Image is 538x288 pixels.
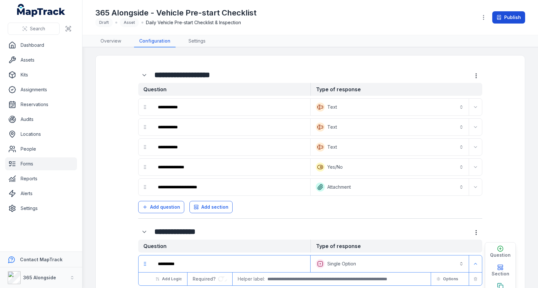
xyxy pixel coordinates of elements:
button: Section [485,261,515,280]
div: drag [139,257,151,270]
a: Dashboard [5,39,77,52]
span: Daily Vehicle Pre-start Checklist & Inspection [146,19,241,26]
a: Assignments [5,83,77,96]
h1: 365 Alongside - Vehicle Pre-start Checklist [95,8,256,18]
strong: Contact MapTrack [20,257,62,262]
strong: 365 Alongside [23,275,56,280]
button: more-detail [470,70,482,82]
div: :rdf:-form-item-label [153,100,309,114]
div: :rel:-form-item-label [153,257,309,271]
button: Publish [492,11,525,24]
a: Locations [5,128,77,141]
button: Attachment [312,180,467,194]
div: drag [139,101,151,114]
div: drag [139,141,151,154]
button: Expand [470,122,481,132]
div: :red:-form-item-label [138,226,152,238]
button: Add Logic [151,273,186,284]
a: Settings [5,202,77,215]
button: Text [312,100,467,114]
svg: drag [142,104,148,110]
button: Expand [138,69,150,81]
a: Overview [95,35,126,47]
strong: Type of response [310,83,482,96]
div: :rdr:-form-item-label [153,140,309,154]
span: Add Logic [162,276,182,282]
a: Settings [183,35,211,47]
a: Alerts [5,187,77,200]
a: Reports [5,172,77,185]
button: Expand [470,182,481,192]
button: Text [312,140,467,154]
svg: drag [142,261,148,266]
div: :rd7:-form-item-label [138,69,152,81]
div: drag [139,161,151,174]
span: Add question [150,204,180,210]
span: Search [30,25,45,32]
span: Helper label: [238,276,265,282]
button: Expand [470,162,481,172]
strong: Question [138,83,310,96]
div: drag [139,121,151,134]
button: Expand [470,142,481,152]
button: Search [8,23,60,35]
span: Question [490,252,511,258]
svg: drag [142,124,148,130]
div: Asset [120,18,139,27]
a: Reservations [5,98,77,111]
a: Audits [5,113,77,126]
span: Required? [193,276,218,282]
strong: Type of response [310,240,482,253]
svg: drag [142,144,148,150]
button: Add section [189,201,233,213]
a: Kits [5,68,77,81]
a: MapTrack [17,4,65,17]
strong: Question [138,240,310,253]
span: Options [443,276,458,282]
div: drag [139,181,151,194]
a: Configuration [134,35,176,47]
div: :re1:-form-item-label [153,160,309,174]
svg: drag [142,184,148,190]
button: Question [485,243,515,261]
button: Add question [138,201,184,213]
div: Draft [95,18,113,27]
span: Section [492,271,509,277]
input: :rn7:-form-item-label [218,276,227,282]
button: Single Option [312,257,467,271]
a: Assets [5,54,77,66]
button: more-detail [470,226,482,239]
button: Options [432,273,462,284]
svg: drag [142,164,148,170]
a: People [5,143,77,155]
div: :re7:-form-item-label [153,180,309,194]
button: Text [312,120,467,134]
button: Expand [138,226,150,238]
div: :rdl:-form-item-label [153,120,309,134]
a: Forms [5,157,77,170]
span: Add section [201,204,228,210]
button: Yes/No [312,160,467,174]
button: Expand [470,102,481,112]
button: Expand [470,259,481,269]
